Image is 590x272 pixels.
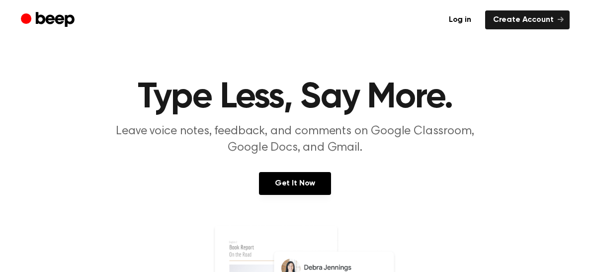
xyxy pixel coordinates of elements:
[485,10,570,29] a: Create Account
[104,123,486,156] p: Leave voice notes, feedback, and comments on Google Classroom, Google Docs, and Gmail.
[21,10,77,30] a: Beep
[41,80,550,115] h1: Type Less, Say More.
[441,10,479,29] a: Log in
[259,172,331,195] a: Get It Now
